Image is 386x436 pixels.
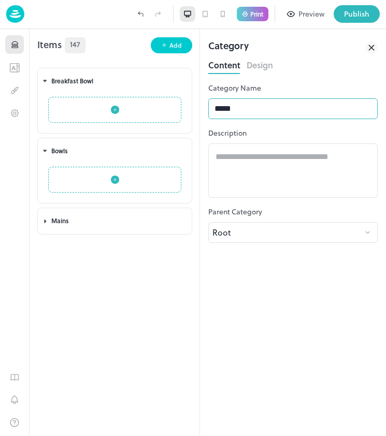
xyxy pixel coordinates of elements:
p: Mains [10,243,161,260]
button: Design [247,57,273,71]
button: Help [5,413,24,432]
button: Templates [5,58,24,77]
p: Bowls [12,174,160,191]
button: Guides [5,368,24,386]
div: Mains [37,206,192,237]
div: Notifications [5,390,24,413]
div: Mains [51,216,179,225]
p: Parent Category [208,206,378,217]
div: Add [169,40,182,50]
span: 147 [70,39,80,50]
div: Category [2,153,24,159]
label: Redo (Ctrl + Y) [149,5,167,23]
div: Add Section [166,176,190,260]
button: Preview [281,5,331,23]
div: Publish [344,8,369,20]
label: Undo (Ctrl + Z) [132,5,149,23]
img: 1756299587690xnzmzg5qw2p.png%3Ft%3D1756299569038 [17,12,154,73]
div: Bowls [51,147,179,155]
div: Mains [42,208,188,234]
div: Breakfast Bowl [51,77,179,85]
img: logo-86c26b7e.jpg [6,5,24,23]
p: Print [250,11,263,17]
div: Category [208,38,249,57]
p: Breakfast Bowl [10,104,161,122]
button: Settings [5,104,24,122]
button: Add [151,37,192,53]
div: Root [208,222,364,243]
span: Items [37,37,62,53]
button: Items [5,35,24,54]
button: Content [208,57,240,71]
div: Preview [298,8,324,20]
div: Bowls [42,138,188,164]
div: Breakfast Bowl [37,66,192,136]
div: Bowls [37,136,192,206]
p: Category Name [208,82,378,93]
button: Design [5,81,24,99]
button: Publish [334,5,380,23]
div: Breakfast Bowl [42,68,188,94]
p: Description [208,127,378,138]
